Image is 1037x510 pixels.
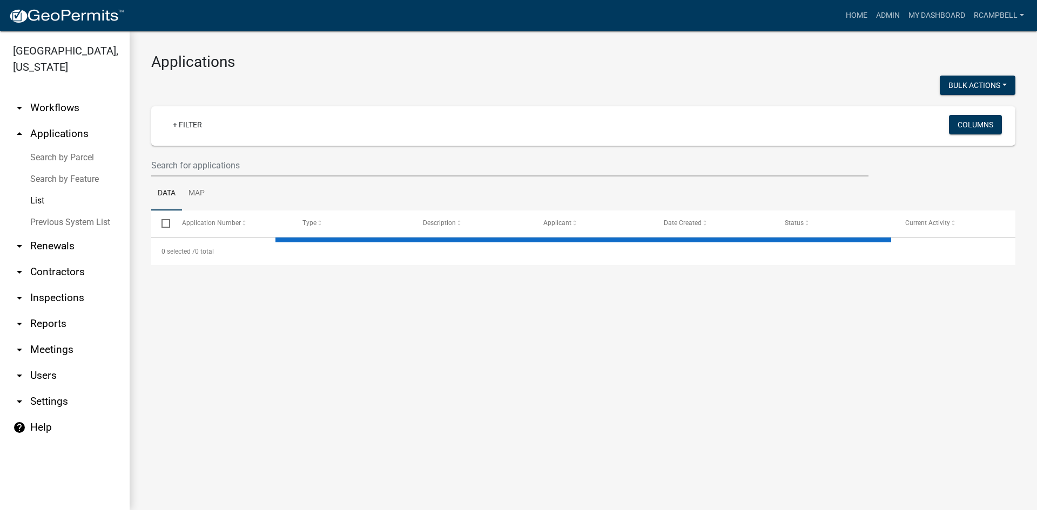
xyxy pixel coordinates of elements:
[151,176,182,211] a: Data
[13,343,26,356] i: arrow_drop_down
[183,219,241,227] span: Application Number
[895,210,1015,236] datatable-header-cell: Current Activity
[413,210,534,236] datatable-header-cell: Description
[13,101,26,114] i: arrow_drop_down
[534,210,654,236] datatable-header-cell: Applicant
[182,176,211,211] a: Map
[151,210,172,236] datatable-header-cell: Select
[544,219,572,227] span: Applicant
[172,210,292,236] datatable-header-cell: Application Number
[13,421,26,434] i: help
[13,291,26,304] i: arrow_drop_down
[654,210,775,236] datatable-header-cell: Date Created
[13,240,26,253] i: arrow_drop_down
[164,115,211,134] a: + Filter
[161,248,195,255] span: 0 selected /
[872,5,904,26] a: Admin
[303,219,317,227] span: Type
[940,76,1015,95] button: Bulk Actions
[664,219,702,227] span: Date Created
[151,238,1015,265] div: 0 total
[13,395,26,408] i: arrow_drop_down
[969,5,1028,26] a: rcampbell
[151,53,1015,71] h3: Applications
[949,115,1002,134] button: Columns
[423,219,456,227] span: Description
[151,154,868,176] input: Search for applications
[13,266,26,278] i: arrow_drop_down
[13,369,26,382] i: arrow_drop_down
[292,210,413,236] datatable-header-cell: Type
[13,317,26,330] i: arrow_drop_down
[841,5,872,26] a: Home
[905,219,950,227] span: Current Activity
[13,127,26,140] i: arrow_drop_up
[904,5,969,26] a: My Dashboard
[785,219,804,227] span: Status
[775,210,895,236] datatable-header-cell: Status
